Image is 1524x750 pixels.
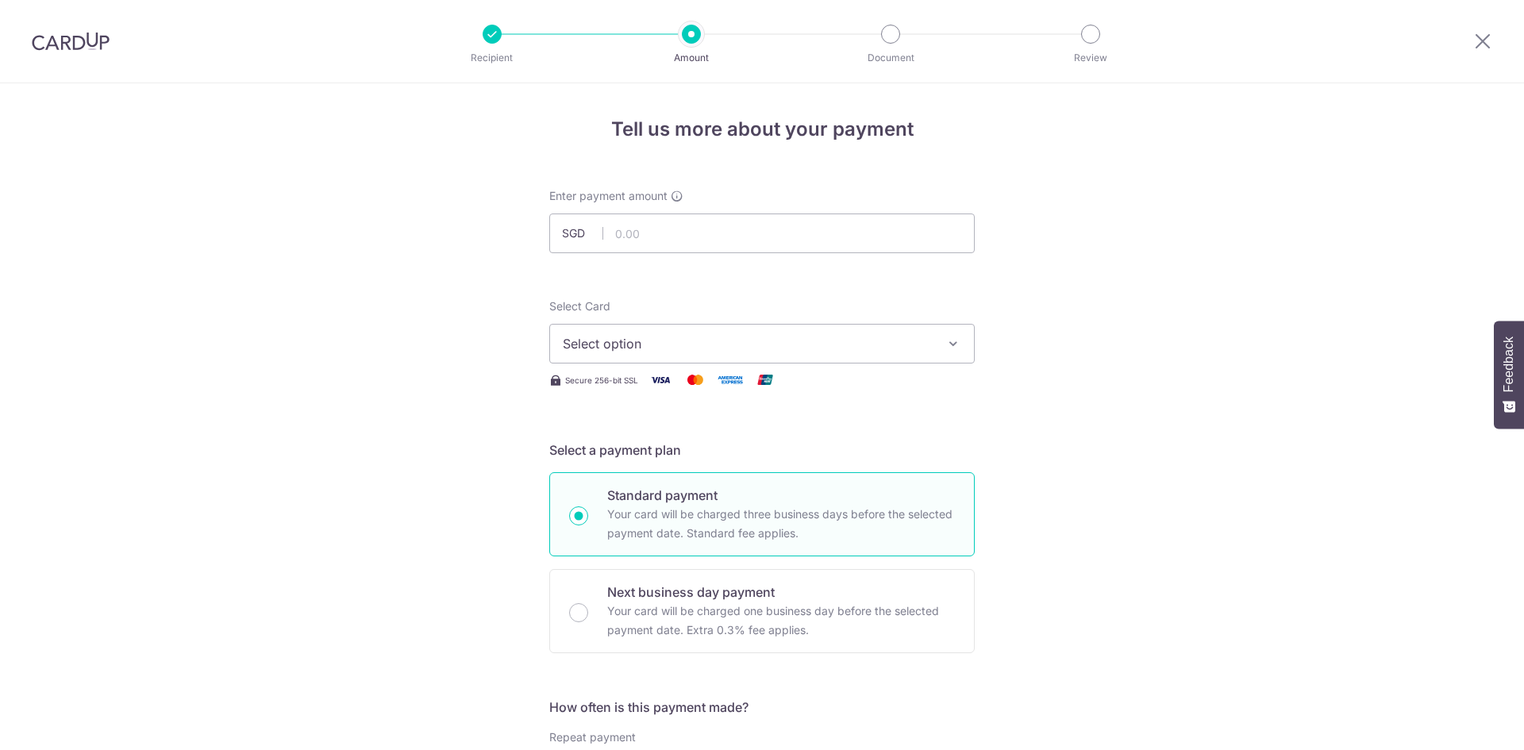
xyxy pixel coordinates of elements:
span: SGD [562,225,603,241]
iframe: Opens a widget where you can find more information [1422,702,1508,742]
button: Select option [549,324,975,363]
h5: Select a payment plan [549,440,975,460]
label: Repeat payment [549,729,636,745]
p: Next business day payment [607,583,955,602]
span: translation missing: en.payables.payment_networks.credit_card.summary.labels.select_card [549,299,610,313]
p: Review [1032,50,1149,66]
h4: Tell us more about your payment [549,115,975,144]
span: Select option [563,334,933,353]
p: Your card will be charged one business day before the selected payment date. Extra 0.3% fee applies. [607,602,955,640]
img: Union Pay [749,370,781,390]
span: Secure 256-bit SSL [565,374,638,387]
p: Recipient [433,50,551,66]
img: Visa [645,370,676,390]
p: Standard payment [607,486,955,505]
img: American Express [714,370,746,390]
span: Enter payment amount [549,188,668,204]
button: Feedback - Show survey [1494,321,1524,429]
p: Document [832,50,949,66]
span: Feedback [1502,337,1516,392]
p: Your card will be charged three business days before the selected payment date. Standard fee appl... [607,505,955,543]
img: Mastercard [679,370,711,390]
img: CardUp [32,32,110,51]
h5: How often is this payment made? [549,698,975,717]
p: Amount [633,50,750,66]
input: 0.00 [549,213,975,253]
